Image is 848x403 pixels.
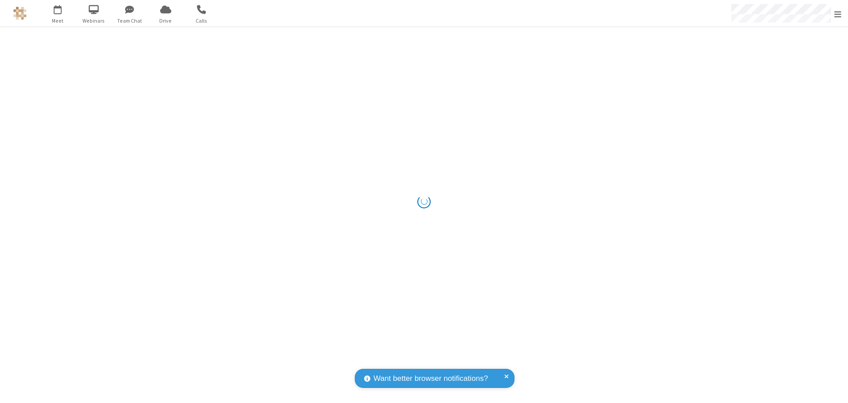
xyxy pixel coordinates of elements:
[373,373,488,384] span: Want better browser notifications?
[185,17,218,25] span: Calls
[77,17,110,25] span: Webinars
[13,7,27,20] img: QA Selenium DO NOT DELETE OR CHANGE
[113,17,146,25] span: Team Chat
[149,17,182,25] span: Drive
[41,17,75,25] span: Meet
